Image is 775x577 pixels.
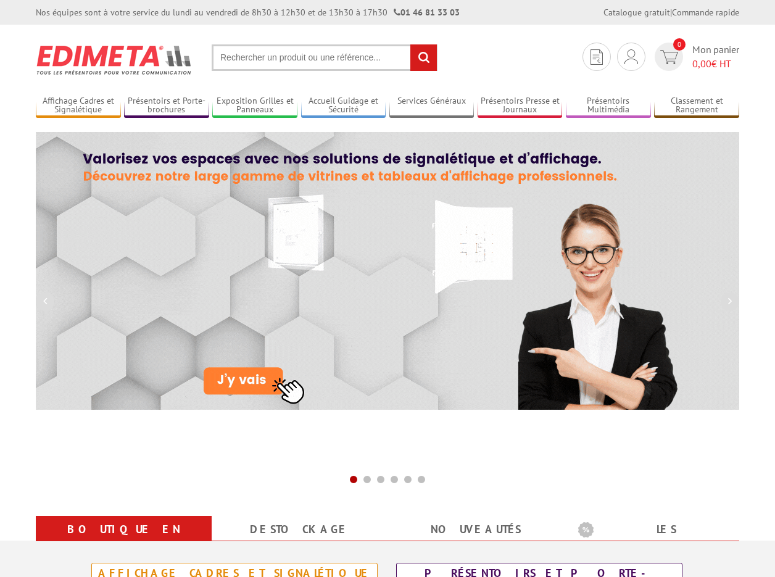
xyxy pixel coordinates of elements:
span: 0,00 [692,57,711,70]
a: Destockage [226,518,373,541]
a: Commande rapide [672,7,739,18]
a: Présentoirs et Porte-brochures [124,96,209,116]
a: Classement et Rangement [654,96,739,116]
img: devis rapide [660,50,678,64]
div: Nos équipes sont à votre service du lundi au vendredi de 8h30 à 12h30 et de 13h30 à 17h30 [36,6,460,19]
a: Catalogue gratuit [603,7,670,18]
a: Services Généraux [389,96,475,116]
img: devis rapide [591,49,603,65]
span: 0 [673,38,686,51]
a: Les promotions [578,518,724,563]
img: Présentoir, panneau, stand - Edimeta - PLV, affichage, mobilier bureau, entreprise [36,37,193,83]
div: | [603,6,739,19]
b: Les promotions [578,518,732,543]
span: Mon panier [692,43,739,71]
input: rechercher [410,44,437,71]
a: Accueil Guidage et Sécurité [301,96,386,116]
strong: 01 46 81 33 03 [394,7,460,18]
a: Présentoirs Presse et Journaux [478,96,563,116]
a: devis rapide 0 Mon panier 0,00€ HT [652,43,739,71]
a: Présentoirs Multimédia [566,96,651,116]
a: nouveautés [402,518,549,541]
img: devis rapide [624,49,638,64]
a: Exposition Grilles et Panneaux [212,96,297,116]
a: Boutique en ligne [51,518,197,563]
span: € HT [692,57,739,71]
a: Affichage Cadres et Signalétique [36,96,121,116]
input: Rechercher un produit ou une référence... [212,44,437,71]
